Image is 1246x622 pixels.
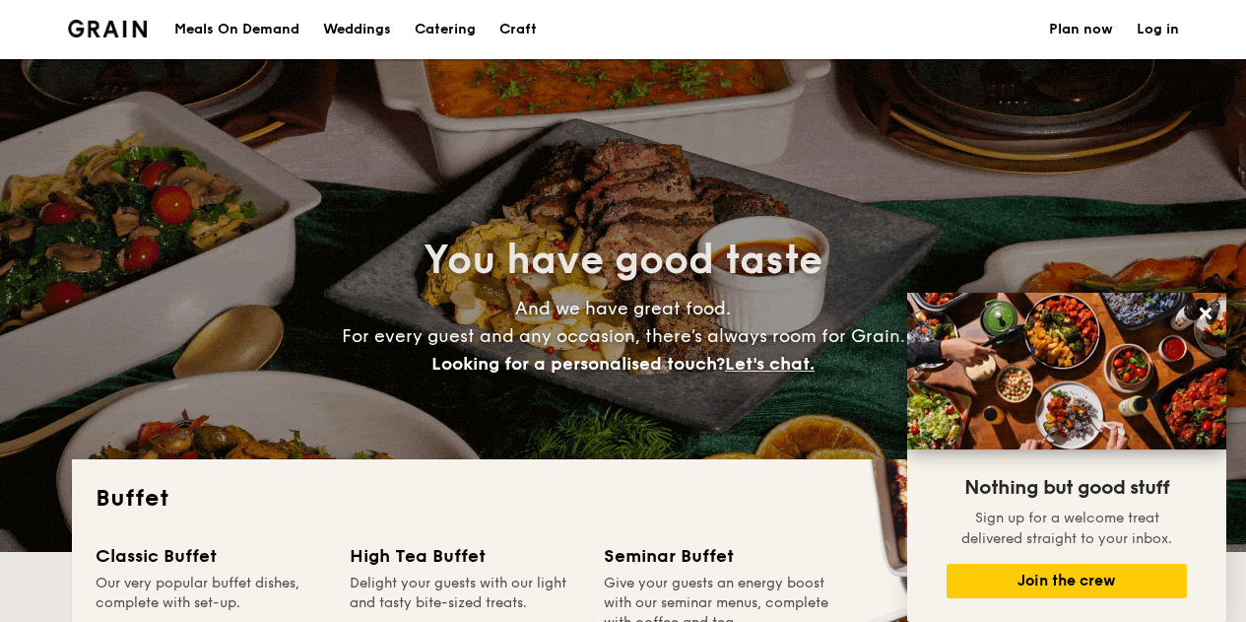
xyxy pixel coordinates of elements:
img: DSC07876-Edit02-Large.jpeg [907,293,1226,449]
div: High Tea Buffet [350,542,580,570]
span: Nothing but good stuff [964,476,1169,500]
button: Join the crew [947,564,1187,598]
span: Sign up for a welcome treat delivered straight to your inbox. [961,510,1172,547]
div: Classic Buffet [96,542,326,570]
img: Grain [68,20,148,37]
div: Seminar Buffet [604,542,834,570]
button: Close [1190,298,1221,329]
h2: Buffet [96,483,1151,515]
a: Logotype [68,20,148,37]
span: Let's chat. [725,353,815,375]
